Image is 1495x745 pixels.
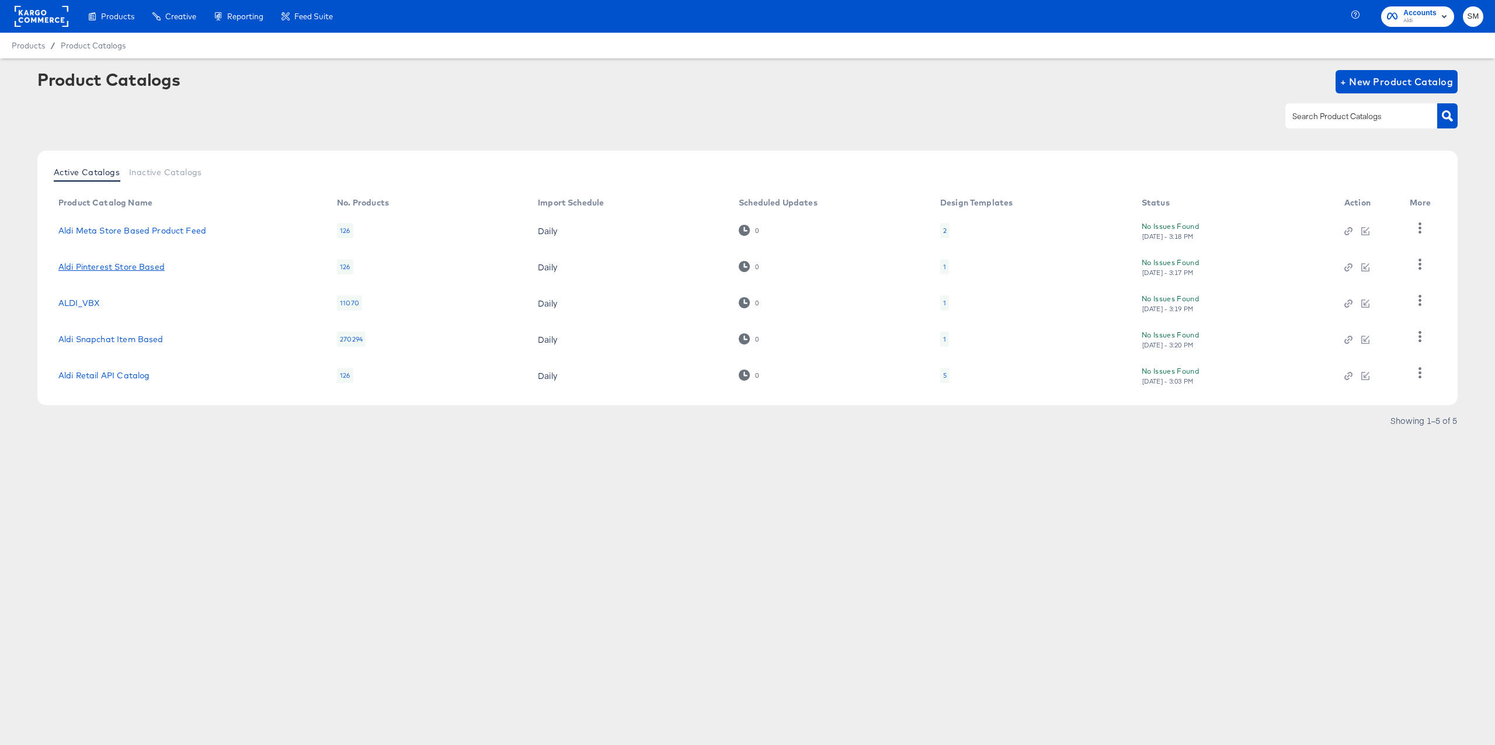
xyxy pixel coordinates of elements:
th: Status [1132,194,1335,213]
div: 5 [940,368,950,383]
span: Inactive Catalogs [129,168,202,177]
span: Active Catalogs [54,168,120,177]
span: Products [12,41,45,50]
div: Product Catalog Name [58,198,152,207]
td: Daily [529,249,729,285]
div: 0 [755,263,759,271]
div: 126 [337,223,353,238]
div: 1 [943,335,946,344]
div: 1 [940,295,949,311]
span: Accounts [1403,7,1437,19]
td: Daily [529,321,729,357]
input: Search Product Catalogs [1290,110,1414,123]
div: 0 [755,299,759,307]
td: Daily [529,357,729,394]
th: Action [1335,194,1400,213]
div: Showing 1–5 of 5 [1390,416,1458,424]
div: 2 [940,223,950,238]
div: 0 [755,335,759,343]
div: Import Schedule [538,198,604,207]
div: 1 [940,259,949,274]
div: 1 [940,332,949,347]
th: More [1400,194,1445,213]
span: Aldi [1403,16,1437,26]
a: ALDI_VBX [58,298,100,308]
button: + New Product Catalog [1336,70,1458,93]
div: 0 [755,227,759,235]
div: 126 [337,259,353,274]
div: 0 [739,370,759,381]
div: 1 [943,298,946,308]
div: 2 [943,226,947,235]
a: Aldi Snapchat Item Based [58,335,164,344]
td: Daily [529,213,729,249]
div: 11070 [337,295,362,311]
span: Creative [165,12,196,21]
a: Aldi Meta Store Based Product Feed [58,226,206,235]
div: Product Catalogs [37,70,180,89]
div: 270294 [337,332,366,347]
button: AccountsAldi [1381,6,1454,27]
div: 0 [739,333,759,344]
div: Design Templates [940,198,1013,207]
span: SM [1468,10,1479,23]
span: / [45,41,61,50]
div: 0 [739,261,759,272]
a: Product Catalogs [61,41,126,50]
a: Aldi Retail API Catalog [58,371,149,380]
button: SM [1463,6,1483,27]
span: Reporting [227,12,263,21]
div: 0 [739,297,759,308]
div: 0 [755,371,759,380]
span: Products [101,12,134,21]
a: Aldi Pinterest Store Based [58,262,165,271]
div: No. Products [337,198,389,207]
div: Scheduled Updates [739,198,818,207]
div: 126 [337,368,353,383]
span: + New Product Catalog [1340,74,1453,90]
div: 1 [943,262,946,271]
div: 5 [943,371,947,380]
span: Feed Suite [294,12,333,21]
div: 0 [739,225,759,236]
td: Daily [529,285,729,321]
